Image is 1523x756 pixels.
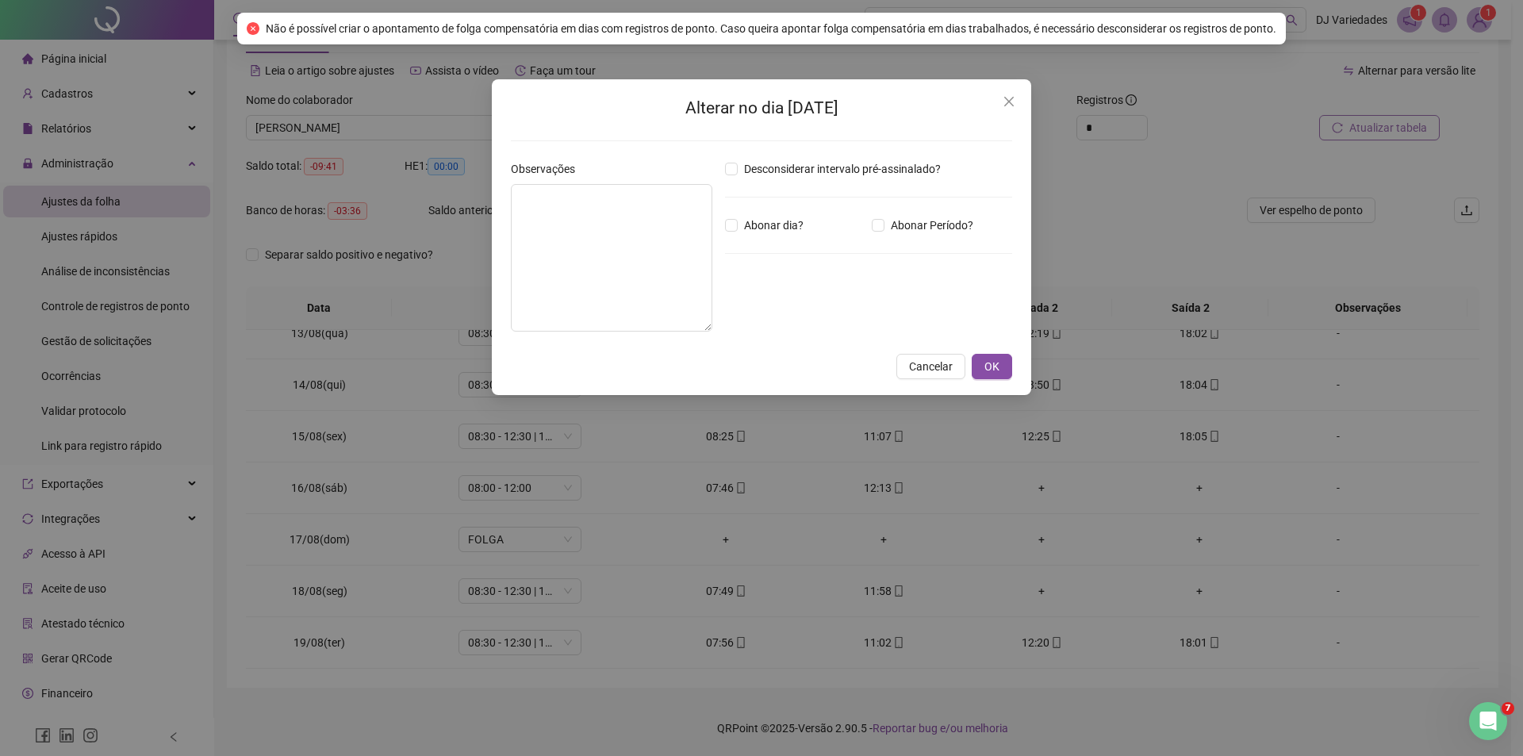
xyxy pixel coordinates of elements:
[909,358,953,375] span: Cancelar
[511,160,585,178] label: Observações
[511,95,1012,121] h2: Alterar no dia [DATE]
[266,20,1276,37] span: Não é possível criar o apontamento de folga compensatória em dias com registros de ponto. Caso qu...
[896,354,965,379] button: Cancelar
[884,217,980,234] span: Abonar Período?
[1502,702,1514,715] span: 7
[1469,702,1507,740] iframe: Intercom live chat
[1003,95,1015,108] span: close
[984,358,999,375] span: OK
[738,217,810,234] span: Abonar dia?
[738,160,947,178] span: Desconsiderar intervalo pré-assinalado?
[972,354,1012,379] button: OK
[247,22,259,35] span: close-circle
[996,89,1022,114] button: Close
